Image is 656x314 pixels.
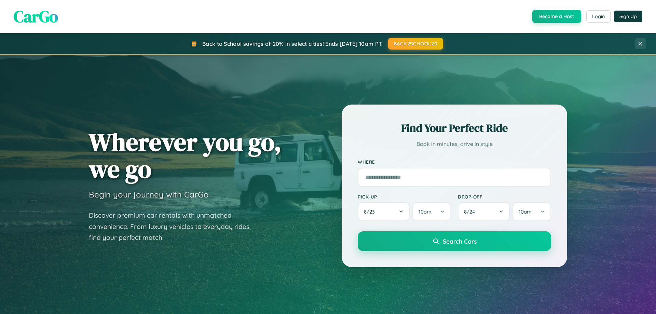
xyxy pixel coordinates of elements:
button: BACK2SCHOOL20 [388,38,443,50]
span: 10am [419,208,432,215]
button: Sign Up [614,11,642,22]
label: Pick-up [358,194,451,200]
h1: Wherever you go, we go [89,128,282,182]
button: Become a Host [532,10,581,23]
h3: Begin your journey with CarGo [89,189,209,200]
button: Search Cars [358,231,551,251]
p: Discover premium car rentals with unmatched convenience. From luxury vehicles to everyday rides, ... [89,210,260,243]
label: Drop-off [458,194,551,200]
span: 8 / 24 [464,208,478,215]
span: Search Cars [443,237,477,245]
button: 8/24 [458,202,510,221]
button: 10am [512,202,551,221]
button: 8/23 [358,202,410,221]
button: 10am [412,202,451,221]
h2: Find Your Perfect Ride [358,121,551,136]
span: Back to School savings of 20% in select cities! Ends [DATE] 10am PT. [202,40,383,47]
label: Where [358,159,551,165]
span: 8 / 23 [364,208,378,215]
span: 10am [519,208,532,215]
button: Login [586,10,611,23]
p: Book in minutes, drive in style [358,139,551,149]
span: CarGo [14,5,58,28]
